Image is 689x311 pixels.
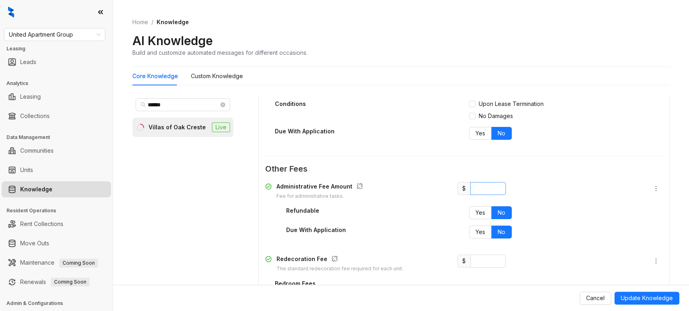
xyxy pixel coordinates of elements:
li: Leads [2,54,111,70]
li: Leasing [2,89,111,105]
span: United Apartment Group [9,29,101,41]
li: Units [2,162,111,178]
span: search [140,102,146,108]
a: Leads [20,54,36,70]
span: No [498,228,505,235]
span: Other Fees [265,163,663,175]
span: more [653,185,659,192]
a: Units [20,162,33,178]
li: / [151,18,153,27]
h3: Analytics [6,80,113,87]
span: $ [457,182,470,195]
div: Bedroom Fees [275,279,445,288]
a: RenewalsComing Soon [20,274,90,290]
span: Yes [475,130,485,137]
span: Yes [475,209,485,216]
span: Coming Soon [59,259,98,267]
span: close-circle [220,102,225,107]
div: Administrative Fee Amount [276,182,366,193]
a: Knowledge [20,181,52,197]
div: Due With Application [286,226,346,234]
span: Yes [475,228,485,235]
li: Knowledge [2,181,111,197]
span: more [653,258,659,264]
li: Move Outs [2,235,111,251]
a: Rent Collections [20,216,63,232]
div: Core Knowledge [132,72,178,81]
div: Due With Application [275,127,335,136]
div: Build and customize automated messages for different occasions. [132,48,308,57]
div: Custom Knowledge [191,72,243,81]
span: Upon Lease Termination [475,100,547,108]
h2: AI Knowledge [132,33,213,48]
div: Redecoration Fee [276,255,403,265]
h3: Data Management [6,134,113,141]
li: Renewals [2,274,111,290]
li: Collections [2,108,111,124]
h3: Resident Operations [6,207,113,214]
a: Leasing [20,89,41,105]
li: Communities [2,143,111,159]
div: Villas of Oak Creste [149,123,206,132]
span: Coming Soon [51,278,90,286]
span: Knowledge [157,19,189,25]
h3: Admin & Configurations [6,300,113,307]
div: Fee for administrative tasks. [276,193,366,200]
div: Refundable [286,206,319,215]
span: No Damages [475,112,516,120]
a: Home [131,18,150,27]
img: logo [8,6,14,18]
li: Maintenance [2,255,111,271]
h3: Leasing [6,45,113,52]
span: No [498,209,505,216]
span: Live [212,122,230,132]
li: Rent Collections [2,216,111,232]
span: No [498,130,505,137]
div: The standard redecoration fee required for each unit. [276,265,403,273]
a: Collections [20,108,50,124]
a: Move Outs [20,235,49,251]
div: Conditions [275,100,306,108]
span: $ [457,255,470,267]
a: Communities [20,143,54,159]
